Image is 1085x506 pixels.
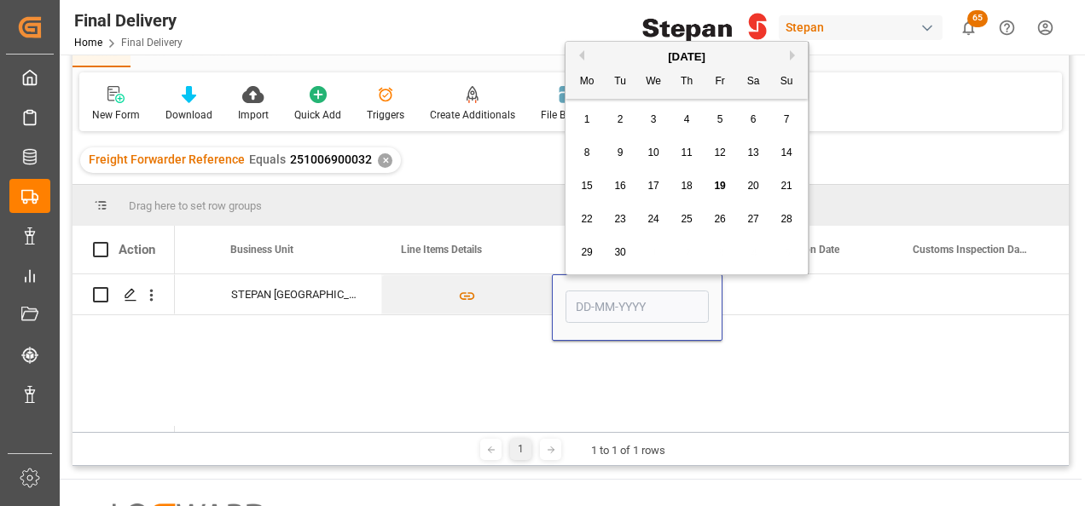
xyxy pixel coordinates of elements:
[643,142,664,164] div: Choose Wednesday, September 10th, 2025
[779,15,943,40] div: Stepan
[430,107,515,123] div: Create Additionals
[581,180,592,192] span: 15
[681,180,692,192] span: 18
[790,50,800,60] button: Next Month
[747,147,758,158] span: 13
[676,209,698,230] div: Choose Thursday, September 25th, 2025
[566,290,709,323] input: DD-MM-YYYY
[211,274,381,314] div: STEPAN [GEOGRAPHIC_DATA] - [PERSON_NAME]
[743,72,764,93] div: Sa
[643,72,664,93] div: We
[577,109,598,130] div: Choose Monday, September 1st, 2025
[577,142,598,164] div: Choose Monday, September 8th, 2025
[651,113,657,125] span: 3
[510,439,531,460] div: 1
[647,213,659,225] span: 24
[581,213,592,225] span: 22
[710,109,731,130] div: Choose Friday, September 5th, 2025
[614,180,625,192] span: 16
[714,147,725,158] span: 12
[249,152,286,166] span: Equals
[618,147,624,158] span: 9
[684,113,690,125] span: 4
[119,242,155,257] div: Action
[681,213,692,225] span: 25
[776,72,798,93] div: Su
[610,109,631,130] div: Choose Tuesday, September 2nd, 2025
[610,72,631,93] div: Tu
[967,10,988,27] span: 65
[647,180,659,192] span: 17
[584,113,590,125] span: 1
[949,9,988,47] button: show 65 new notifications
[610,242,631,263] div: Choose Tuesday, September 30th, 2025
[780,147,792,158] span: 14
[577,209,598,230] div: Choose Monday, September 22nd, 2025
[780,213,792,225] span: 28
[574,50,584,60] button: Previous Month
[378,153,392,168] div: ✕
[618,113,624,125] span: 2
[710,72,731,93] div: Fr
[743,175,764,197] div: Choose Saturday, September 20th, 2025
[714,213,725,225] span: 26
[743,142,764,164] div: Choose Saturday, September 13th, 2025
[913,244,1027,256] span: Customs Inspection Date
[643,209,664,230] div: Choose Wednesday, September 24th, 2025
[165,107,212,123] div: Download
[577,72,598,93] div: Mo
[571,103,804,269] div: month 2025-09
[780,180,792,192] span: 21
[294,107,341,123] div: Quick Add
[89,152,245,166] span: Freight Forwarder Reference
[776,109,798,130] div: Choose Sunday, September 7th, 2025
[710,175,731,197] div: Choose Friday, September 19th, 2025
[129,199,262,212] span: Drag here to set row groups
[643,175,664,197] div: Choose Wednesday, September 17th, 2025
[610,175,631,197] div: Choose Tuesday, September 16th, 2025
[681,147,692,158] span: 11
[784,113,790,125] span: 7
[779,11,949,43] button: Stepan
[642,13,767,43] img: Stepan_Company_logo.svg.png_1713531530.png
[581,246,592,258] span: 29
[614,213,625,225] span: 23
[747,180,758,192] span: 20
[776,175,798,197] div: Choose Sunday, September 21st, 2025
[238,107,269,123] div: Import
[92,107,140,123] div: New Form
[647,147,659,158] span: 10
[577,175,598,197] div: Choose Monday, September 15th, 2025
[230,244,293,256] span: Business Unit
[584,147,590,158] span: 8
[566,49,808,66] div: [DATE]
[610,209,631,230] div: Choose Tuesday, September 23rd, 2025
[717,113,723,125] span: 5
[743,109,764,130] div: Choose Saturday, September 6th, 2025
[290,152,372,166] span: 251006900032
[676,72,698,93] div: Th
[577,242,598,263] div: Choose Monday, September 29th, 2025
[676,109,698,130] div: Choose Thursday, September 4th, 2025
[988,9,1026,47] button: Help Center
[591,442,665,459] div: 1 to 1 of 1 rows
[74,37,102,49] a: Home
[367,107,404,123] div: Triggers
[73,274,175,315] div: Press SPACE to select this row.
[710,142,731,164] div: Choose Friday, September 12th, 2025
[401,244,482,256] span: Line Items Details
[610,142,631,164] div: Choose Tuesday, September 9th, 2025
[643,109,664,130] div: Choose Wednesday, September 3rd, 2025
[743,209,764,230] div: Choose Saturday, September 27th, 2025
[776,142,798,164] div: Choose Sunday, September 14th, 2025
[714,180,725,192] span: 19
[751,113,757,125] span: 6
[74,8,183,33] div: Final Delivery
[676,142,698,164] div: Choose Thursday, September 11th, 2025
[710,209,731,230] div: Choose Friday, September 26th, 2025
[541,107,596,123] div: File Browser
[614,246,625,258] span: 30
[776,209,798,230] div: Choose Sunday, September 28th, 2025
[747,213,758,225] span: 27
[676,175,698,197] div: Choose Thursday, September 18th, 2025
